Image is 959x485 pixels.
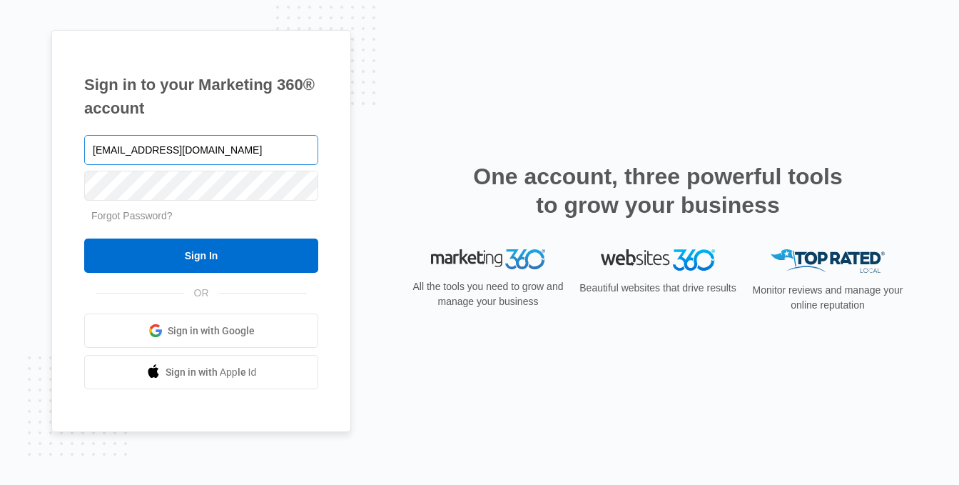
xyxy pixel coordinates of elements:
h2: One account, three powerful tools to grow your business [469,162,847,219]
p: Beautiful websites that drive results [578,281,738,296]
input: Sign In [84,239,318,273]
a: Sign in with Apple Id [84,355,318,389]
img: Marketing 360 [431,249,545,269]
img: Top Rated Local [771,249,885,273]
p: Monitor reviews and manage your online reputation [748,283,908,313]
p: All the tools you need to grow and manage your business [408,279,568,309]
a: Sign in with Google [84,314,318,348]
img: Websites 360 [601,249,715,270]
span: Sign in with Google [168,324,255,339]
input: Email [84,135,318,165]
span: Sign in with Apple Id [166,365,257,380]
h1: Sign in to your Marketing 360® account [84,73,318,120]
span: OR [184,286,219,301]
a: Forgot Password? [91,210,173,221]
